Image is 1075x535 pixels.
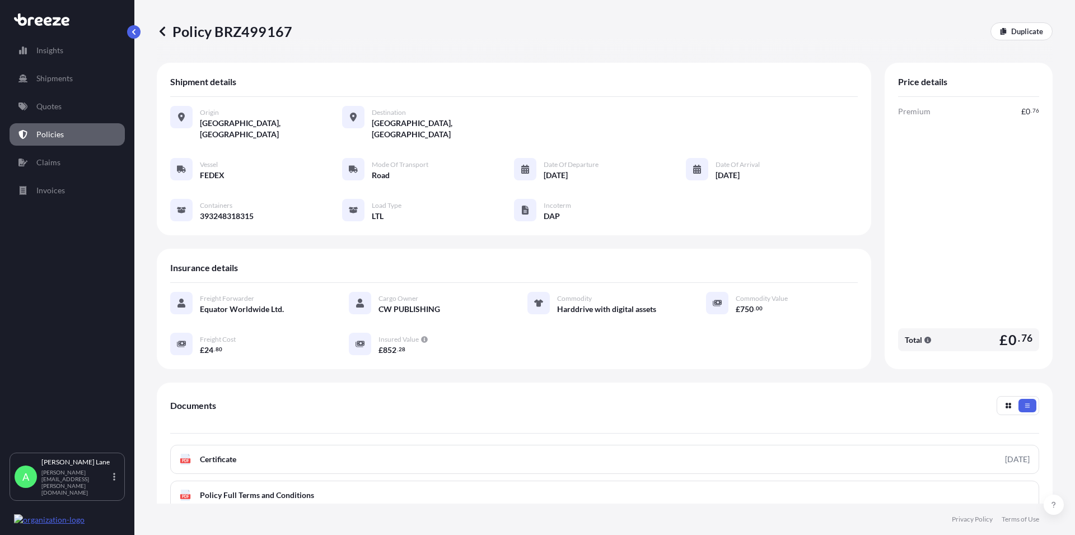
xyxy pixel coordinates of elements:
[200,170,225,181] span: FEDEX
[952,515,993,524] a: Privacy Policy
[10,151,125,174] a: Claims
[378,335,419,344] span: Insured Value
[756,306,763,310] span: 00
[200,118,342,140] span: [GEOGRAPHIC_DATA], [GEOGRAPHIC_DATA]
[200,160,218,169] span: Vessel
[170,400,216,411] span: Documents
[36,185,65,196] p: Invoices
[14,514,85,525] img: organization-logo
[36,157,60,168] p: Claims
[216,347,222,351] span: 80
[378,346,383,354] span: £
[1021,335,1032,342] span: 76
[10,179,125,202] a: Invoices
[1032,109,1039,113] span: 76
[182,495,189,499] text: PDF
[182,459,189,463] text: PDF
[378,294,418,303] span: Cargo Owner
[1026,108,1030,115] span: 0
[372,118,514,140] span: [GEOGRAPHIC_DATA], [GEOGRAPHIC_DATA]
[372,211,384,222] span: LTL
[557,304,656,315] span: Harddrive with digital assets
[157,22,292,40] p: Policy BRZ499167
[372,108,406,117] span: Destination
[1018,335,1020,342] span: .
[754,306,755,310] span: .
[10,123,125,146] a: Policies
[1002,515,1039,524] a: Terms of Use
[36,129,64,140] p: Policies
[10,95,125,118] a: Quotes
[36,101,62,112] p: Quotes
[999,333,1008,347] span: £
[544,160,599,169] span: Date of Departure
[1021,108,1026,115] span: £
[200,108,219,117] span: Origin
[544,170,568,181] span: [DATE]
[898,106,931,117] span: Premium
[399,347,405,351] span: 28
[170,262,238,273] span: Insurance details
[200,304,284,315] span: Equator Worldwide Ltd.
[200,201,232,210] span: Containers
[36,45,63,56] p: Insights
[10,39,125,62] a: Insights
[41,458,111,467] p: [PERSON_NAME] Lane
[716,170,740,181] span: [DATE]
[1005,454,1030,465] div: [DATE]
[736,294,788,303] span: Commodity Value
[905,334,922,346] span: Total
[372,201,401,210] span: Load Type
[200,346,204,354] span: £
[557,294,592,303] span: Commodity
[1008,333,1017,347] span: 0
[200,335,236,344] span: Freight Cost
[170,445,1039,474] a: PDFCertificate[DATE]
[544,211,560,222] span: DAP
[397,347,398,351] span: .
[204,346,213,354] span: 24
[22,471,29,482] span: A
[383,346,396,354] span: 852
[36,73,73,84] p: Shipments
[740,305,754,313] span: 750
[544,201,571,210] span: Incoterm
[1031,109,1032,113] span: .
[378,304,440,315] span: CW PUBLISHING
[200,490,314,501] span: Policy Full Terms and Conditions
[200,454,236,465] span: Certificate
[200,211,254,222] span: 393248318315
[372,160,428,169] span: Mode of Transport
[990,22,1053,40] a: Duplicate
[10,67,125,90] a: Shipments
[200,294,254,303] span: Freight Forwarder
[1011,26,1043,37] p: Duplicate
[898,76,947,87] span: Price details
[372,170,390,181] span: Road
[170,481,1039,510] a: PDFPolicy Full Terms and Conditions
[736,305,740,313] span: £
[716,160,760,169] span: Date of Arrival
[41,469,111,496] p: [PERSON_NAME][EMAIL_ADDRESS][PERSON_NAME][DOMAIN_NAME]
[170,76,236,87] span: Shipment details
[214,347,215,351] span: .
